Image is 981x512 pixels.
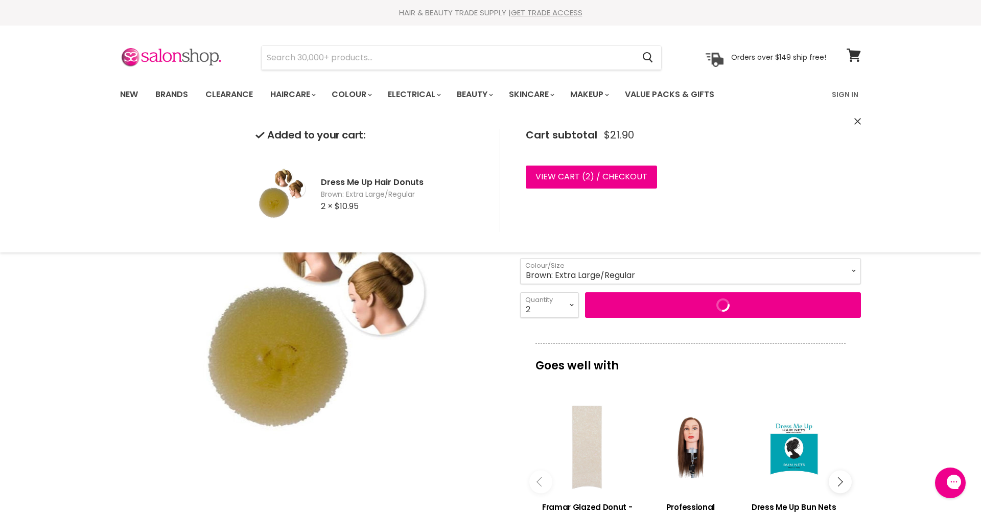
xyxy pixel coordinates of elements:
span: $21.90 [604,129,634,141]
div: Dress Me Up Hair Donuts image. Click or Scroll to Zoom. [120,124,502,505]
ul: Main menu [112,80,774,109]
span: Cart subtotal [526,128,597,142]
select: Quantity [520,292,579,318]
a: New [112,84,146,105]
a: Colour [324,84,378,105]
a: Makeup [563,84,615,105]
img: Dress Me Up Hair Donuts [255,155,307,232]
p: Orders over $149 ship free! [731,53,826,62]
a: View cart (2) / Checkout [526,166,657,188]
span: Brown: Extra Large/Regular [321,190,483,200]
form: Product [261,45,662,70]
a: Clearance [198,84,261,105]
div: HAIR & BEAUTY TRADE SUPPLY | [107,8,874,18]
a: Value Packs & Gifts [617,84,722,105]
a: GET TRADE ACCESS [511,7,582,18]
span: 2 [586,171,590,182]
h2: Added to your cart: [255,129,483,141]
p: Goes well with [535,343,846,377]
button: Search [634,46,661,69]
a: Skincare [501,84,560,105]
a: Beauty [449,84,499,105]
a: Sign In [826,84,865,105]
a: Electrical [380,84,447,105]
span: $10.95 [335,200,359,212]
input: Search [262,46,634,69]
iframe: Gorgias live chat messenger [930,464,971,502]
nav: Main [107,80,874,109]
a: Brands [148,84,196,105]
button: Close [854,117,861,127]
span: 2 × [321,200,333,212]
a: Haircare [263,84,322,105]
h2: Dress Me Up Hair Donuts [321,177,483,188]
